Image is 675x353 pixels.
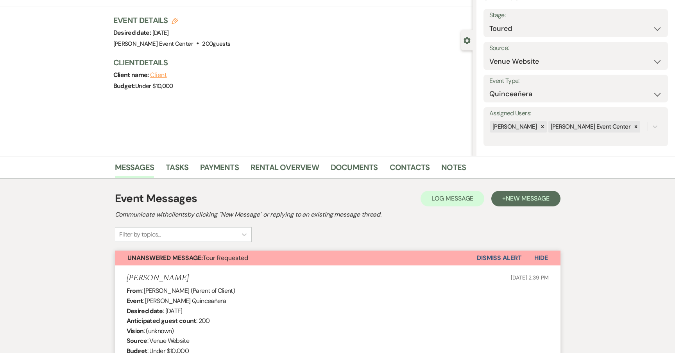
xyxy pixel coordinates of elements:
span: Log Message [431,194,473,202]
strong: Unanswered Message: [127,254,203,262]
a: Documents [331,161,378,178]
b: Anticipated guest count [127,317,196,325]
h3: Event Details [113,15,231,26]
a: Tasks [166,161,188,178]
span: Budget: [113,82,136,90]
span: Under $10,000 [135,82,173,90]
a: Rental Overview [251,161,319,178]
h5: [PERSON_NAME] [127,273,189,283]
span: [DATE] [152,29,169,37]
button: Dismiss Alert [477,251,522,265]
button: +New Message [491,191,560,206]
a: Messages [115,161,154,178]
button: Unanswered Message:Tour Requested [115,251,477,265]
span: Tour Requested [127,254,248,262]
h1: Event Messages [115,190,197,207]
b: From [127,287,141,295]
a: Notes [441,161,466,178]
span: Desired date: [113,29,152,37]
span: New Message [506,194,549,202]
span: Hide [534,254,548,262]
div: [PERSON_NAME] Event Center [548,121,632,133]
b: Source [127,337,147,345]
label: Event Type: [489,75,662,87]
button: Close lead details [464,36,471,44]
span: Client name: [113,71,150,79]
div: Filter by topics... [119,230,161,239]
a: Contacts [390,161,430,178]
b: Desired date [127,307,163,315]
span: 200 guests [202,40,230,48]
label: Assigned Users: [489,108,662,119]
div: [PERSON_NAME] [490,121,538,133]
b: Event [127,297,143,305]
button: Hide [522,251,560,265]
span: [PERSON_NAME] Event Center [113,40,193,48]
button: Client [150,72,167,78]
b: Vision [127,327,144,335]
label: Source: [489,43,662,54]
button: Log Message [421,191,484,206]
span: [DATE] 2:39 PM [511,274,548,281]
a: Payments [200,161,239,178]
label: Stage: [489,10,662,21]
h3: Client Details [113,57,465,68]
h2: Communicate with clients by clicking "New Message" or replying to an existing message thread. [115,210,560,219]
